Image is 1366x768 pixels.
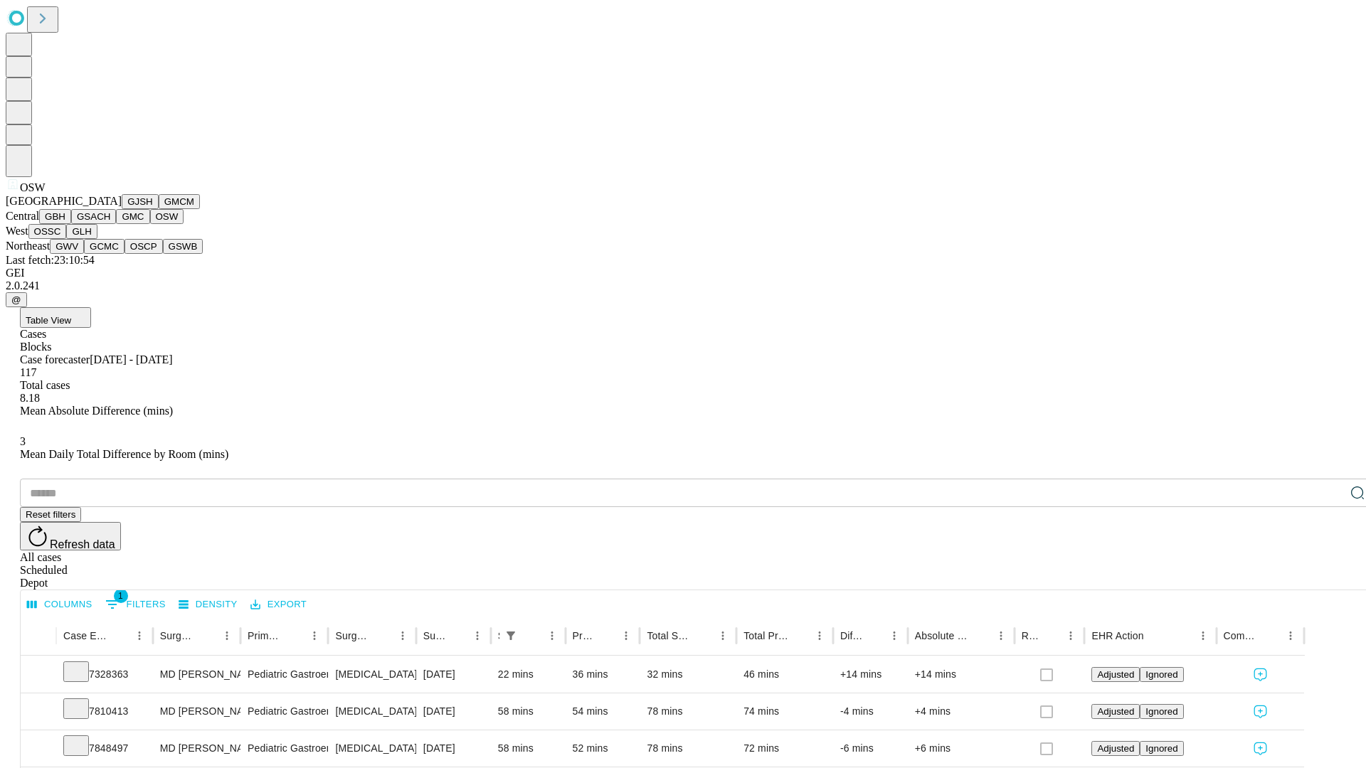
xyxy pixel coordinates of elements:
button: Sort [1261,626,1281,646]
button: Sort [285,626,305,646]
div: -4 mins [840,693,901,730]
div: Resolved in EHR [1022,630,1040,641]
button: Sort [864,626,884,646]
span: [GEOGRAPHIC_DATA] [6,195,122,207]
span: Mean Absolute Difference (mins) [20,405,173,417]
div: 7328363 [63,656,146,693]
div: [DATE] [423,730,484,767]
span: Reset filters [26,509,75,520]
button: Menu [616,626,636,646]
button: Density [175,594,241,616]
button: GMCM [159,194,200,209]
button: Menu [129,626,149,646]
button: Menu [810,626,830,646]
div: Surgeon Name [160,630,196,641]
button: GLH [66,224,97,239]
span: Adjusted [1097,706,1134,717]
span: 1 [114,589,128,603]
button: Export [247,594,310,616]
button: Refresh data [20,522,121,550]
button: Expand [28,663,49,688]
div: [MEDICAL_DATA] (EGD), FLEXIBLE, TRANSORAL, WITH [MEDICAL_DATA] SINGLE OR MULTIPLE [335,730,408,767]
div: Primary Service [248,630,283,641]
div: GEI [6,267,1360,279]
div: Difference [840,630,863,641]
button: Adjusted [1091,704,1140,719]
div: +4 mins [915,693,1007,730]
button: Sort [1145,626,1165,646]
button: Adjusted [1091,667,1140,682]
button: Menu [217,626,237,646]
div: [MEDICAL_DATA] (EGD), FLEXIBLE, TRANSORAL, WITH [MEDICAL_DATA] SINGLE OR MULTIPLE [335,693,408,730]
button: Menu [991,626,1011,646]
button: OSCP [125,239,163,254]
div: Pediatric Gastroenterology [248,656,321,693]
span: OSW [20,181,46,193]
div: 22 mins [498,656,558,693]
div: Scheduled In Room Duration [498,630,499,641]
button: Menu [467,626,487,646]
span: Adjusted [1097,669,1134,680]
div: Pediatric Gastroenterology [248,693,321,730]
button: GJSH [122,194,159,209]
button: Sort [693,626,713,646]
div: EHR Action [1091,630,1143,641]
div: 72 mins [743,730,826,767]
div: 32 mins [647,656,729,693]
button: GWV [50,239,84,254]
div: +6 mins [915,730,1007,767]
button: Menu [305,626,324,646]
span: Case forecaster [20,353,90,366]
button: Ignored [1140,704,1183,719]
div: 58 mins [498,693,558,730]
div: 58 mins [498,730,558,767]
button: Menu [1281,626,1301,646]
button: Sort [448,626,467,646]
button: Expand [28,737,49,762]
div: 7810413 [63,693,146,730]
button: Sort [971,626,991,646]
span: Ignored [1145,743,1177,754]
span: Adjusted [1097,743,1134,754]
span: Last fetch: 23:10:54 [6,254,95,266]
div: 52 mins [573,730,633,767]
button: GCMC [84,239,125,254]
span: 8.18 [20,392,40,404]
button: Menu [1193,626,1213,646]
div: Case Epic Id [63,630,108,641]
div: MD [PERSON_NAME] [PERSON_NAME] Md [160,693,233,730]
button: Show filters [102,593,169,616]
button: Sort [197,626,217,646]
button: GBH [39,209,71,224]
button: Sort [110,626,129,646]
button: Menu [393,626,413,646]
span: [DATE] - [DATE] [90,353,172,366]
button: Adjusted [1091,741,1140,756]
span: Total cases [20,379,70,391]
button: Menu [713,626,733,646]
div: Total Predicted Duration [743,630,788,641]
div: MD [PERSON_NAME] [PERSON_NAME] Md [160,656,233,693]
span: Ignored [1145,706,1177,717]
div: -6 mins [840,730,901,767]
button: GSWB [163,239,203,254]
span: Central [6,210,39,222]
button: Menu [1061,626,1081,646]
button: Sort [522,626,542,646]
button: OSSC [28,224,67,239]
div: 78 mins [647,693,729,730]
div: 74 mins [743,693,826,730]
div: 36 mins [573,656,633,693]
div: 2.0.241 [6,279,1360,292]
span: Refresh data [50,538,115,550]
div: 54 mins [573,693,633,730]
div: Surgery Name [335,630,371,641]
button: Reset filters [20,507,81,522]
div: [MEDICAL_DATA] (EGD), FLEXIBLE, TRANSORAL, WITH [MEDICAL_DATA] SINGLE OR MULTIPLE [335,656,408,693]
span: Mean Daily Total Difference by Room (mins) [20,448,228,460]
button: Sort [373,626,393,646]
span: Northeast [6,240,50,252]
button: Sort [790,626,810,646]
div: 1 active filter [501,626,521,646]
button: GSACH [71,209,116,224]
